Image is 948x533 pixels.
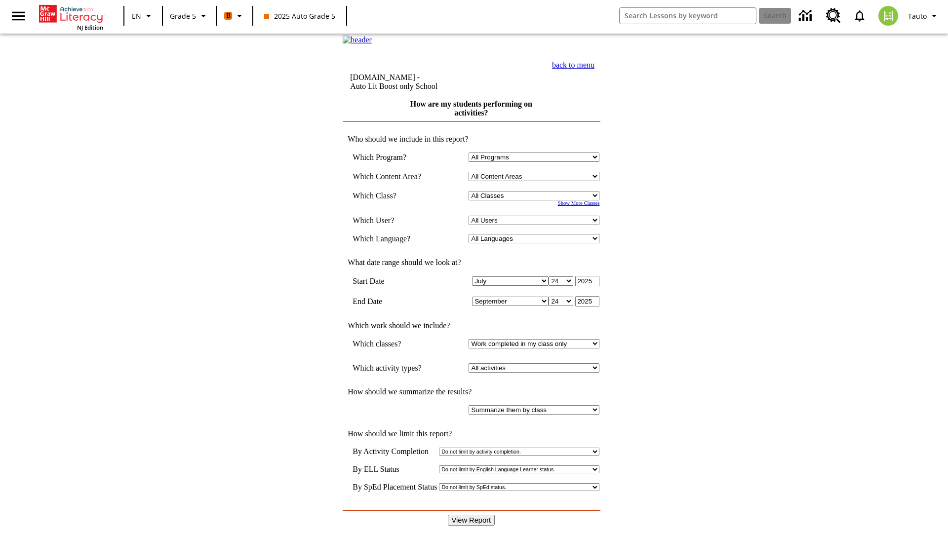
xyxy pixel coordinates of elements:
td: Which Class? [353,191,435,200]
td: [DOMAIN_NAME] - [350,73,501,91]
span: EN [132,11,141,21]
button: Profile/Settings [904,7,944,25]
a: Data Center [793,2,820,30]
td: Who should we include in this report? [343,135,599,144]
td: How should we summarize the results? [343,387,599,396]
td: Which classes? [353,339,435,348]
a: Resource Center, Will open in new tab [820,2,847,29]
td: Start Date [353,276,435,286]
td: What date range should we look at? [343,258,599,267]
button: Boost Class color is orange. Change class color [220,7,249,25]
button: Open side menu [4,1,33,31]
a: Notifications [847,3,872,29]
img: avatar image [878,6,898,26]
span: 2025 Auto Grade 5 [264,11,335,21]
button: Language: EN, Select a language [127,7,159,25]
td: Which Language? [353,234,435,243]
td: End Date [353,296,435,306]
td: Which User? [353,216,435,225]
input: View Report [448,515,495,526]
td: Which activity types? [353,363,435,373]
a: Show More Classes [558,200,600,206]
nobr: Auto Lit Boost only School [350,82,437,90]
td: By SpEd Placement Status [353,483,437,492]
div: Home [39,3,103,31]
td: Which Program? [353,152,435,162]
img: header [343,36,372,44]
td: By Activity Completion [353,447,437,456]
td: By ELL Status [353,465,437,474]
button: Grade: Grade 5, Select a grade [166,7,213,25]
span: Grade 5 [170,11,196,21]
a: back to menu [552,61,594,69]
span: NJ Edition [77,24,103,31]
button: Select a new avatar [872,3,904,29]
nobr: Which Content Area? [353,172,421,181]
td: How should we limit this report? [343,429,599,438]
a: How are my students performing on activities? [410,100,532,117]
input: search field [620,8,756,24]
span: Tauto [908,11,927,21]
span: B [226,9,231,22]
td: Which work should we include? [343,321,599,330]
